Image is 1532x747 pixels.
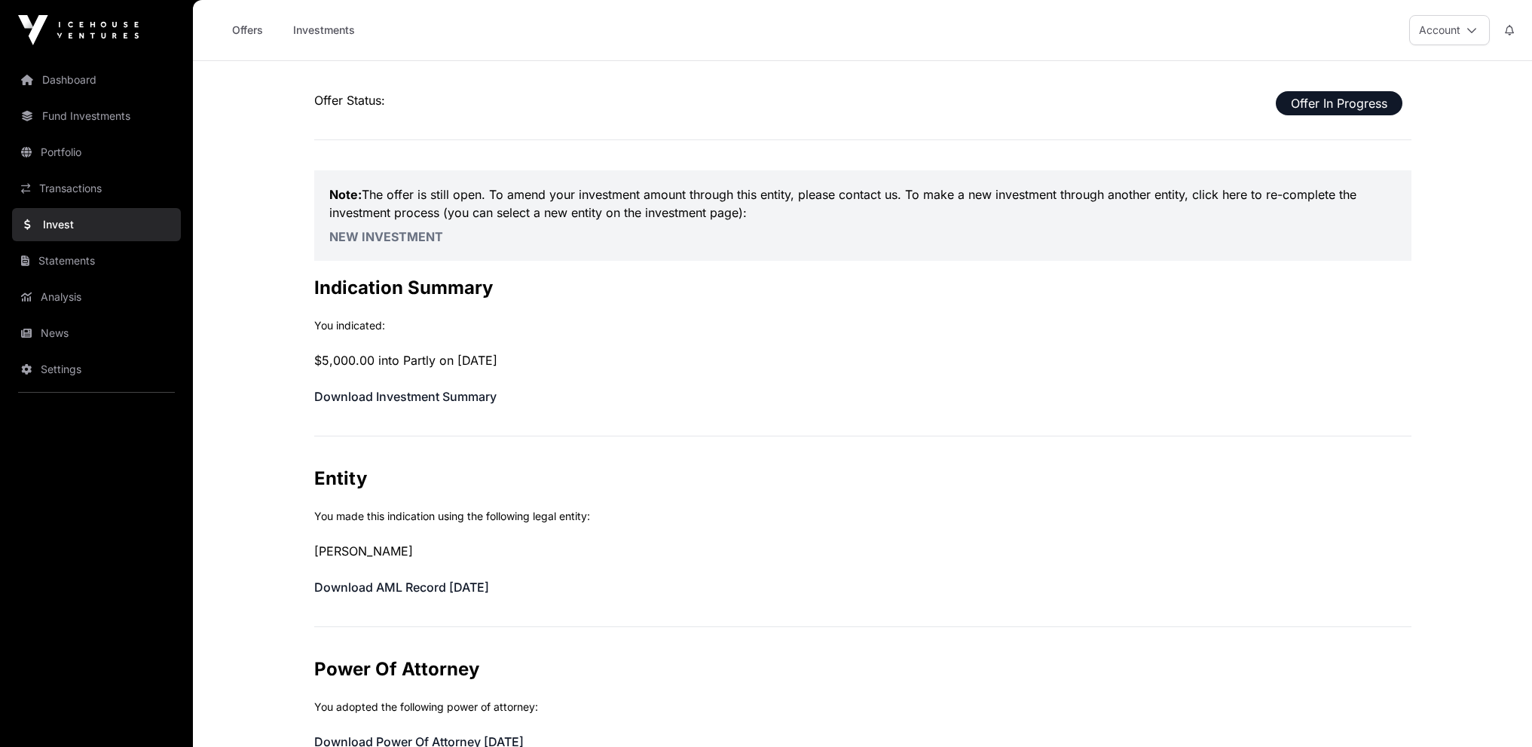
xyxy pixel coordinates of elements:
[217,16,277,44] a: Offers
[314,467,1411,491] h2: Entity
[314,657,1411,681] h2: Power Of Attorney
[1276,91,1402,115] span: Offer In Progress
[283,16,365,44] a: Investments
[12,99,181,133] a: Fund Investments
[314,389,497,404] a: Download Investment Summary
[12,208,181,241] a: Invest
[329,187,362,202] strong: Note:
[1409,15,1490,45] button: Account
[314,276,1411,300] h2: Indication Summary
[314,509,1411,524] p: You made this indication using the following legal entity:
[329,229,443,244] a: New Investment
[12,353,181,386] a: Settings
[12,280,181,314] a: Analysis
[12,172,181,205] a: Transactions
[314,580,489,595] a: Download AML Record [DATE]
[314,700,1411,715] p: You adopted the following power of attorney:
[314,351,1411,369] p: $5,000.00 into Partly on [DATE]
[314,542,1411,560] p: [PERSON_NAME]
[314,318,1411,333] p: You indicated:
[314,91,1411,109] p: Offer Status:
[12,63,181,96] a: Dashboard
[12,317,181,350] a: News
[12,244,181,277] a: Statements
[18,15,139,45] img: Icehouse Ventures Logo
[329,185,1396,222] p: The offer is still open. To amend your investment amount through this entity, please contact us. ...
[12,136,181,169] a: Portfolio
